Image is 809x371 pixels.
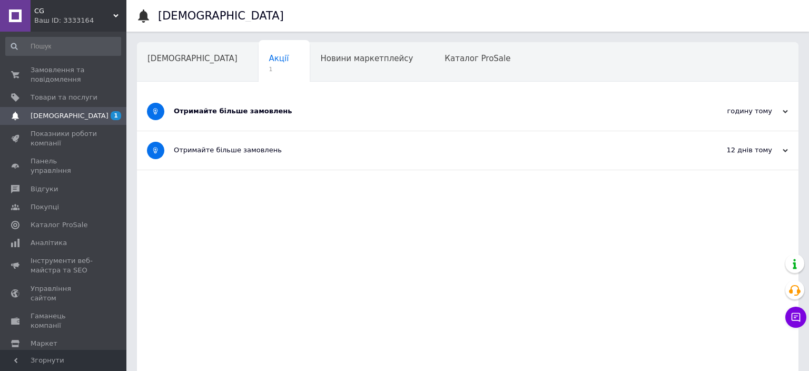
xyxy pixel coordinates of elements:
div: 12 днів тому [683,145,788,155]
div: годину тому [683,106,788,116]
span: Гаманець компанії [31,311,97,330]
span: 1 [111,111,121,120]
span: [DEMOGRAPHIC_DATA] [147,54,238,63]
span: Відгуки [31,184,58,194]
span: Каталог ProSale [31,220,87,230]
span: Панель управління [31,157,97,175]
span: Акції [269,54,289,63]
span: Маркет [31,339,57,348]
span: Новини маркетплейсу [320,54,413,63]
div: Ваш ID: 3333164 [34,16,126,25]
input: Пошук [5,37,121,56]
span: Управління сайтом [31,284,97,303]
span: Інструменти веб-майстра та SEO [31,256,97,275]
h1: [DEMOGRAPHIC_DATA] [158,9,284,22]
span: 1 [269,65,289,73]
span: Аналітика [31,238,67,248]
span: Замовлення та повідомлення [31,65,97,84]
span: Товари та послуги [31,93,97,102]
div: Отримайте більше замовлень [174,106,683,116]
span: [DEMOGRAPHIC_DATA] [31,111,108,121]
button: Чат з покупцем [785,307,806,328]
span: Покупці [31,202,59,212]
span: Показники роботи компанії [31,129,97,148]
span: CG [34,6,113,16]
span: Каталог ProSale [445,54,510,63]
div: Отримайте більше замовлень [174,145,683,155]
